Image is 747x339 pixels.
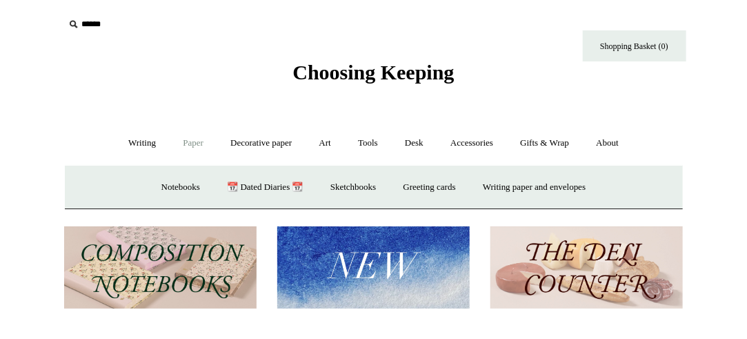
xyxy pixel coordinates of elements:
[215,169,315,206] a: 📆 Dated Diaries 📆
[170,125,216,162] a: Paper
[391,169,468,206] a: Greeting cards
[307,125,343,162] a: Art
[392,125,436,162] a: Desk
[438,125,506,162] a: Accessories
[508,125,581,162] a: Gifts & Wrap
[583,30,686,61] a: Shopping Basket (0)
[64,226,257,309] img: 202302 Composition ledgers.jpg__PID:69722ee6-fa44-49dd-a067-31375e5d54ec
[277,226,470,309] img: New.jpg__PID:f73bdf93-380a-4a35-bcfe-7823039498e1
[292,72,454,81] a: Choosing Keeping
[292,61,454,84] span: Choosing Keeping
[490,226,683,309] img: The Deli Counter
[470,169,598,206] a: Writing paper and envelopes
[218,125,304,162] a: Decorative paper
[584,125,631,162] a: About
[346,125,390,162] a: Tools
[116,125,168,162] a: Writing
[149,169,212,206] a: Notebooks
[318,169,388,206] a: Sketchbooks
